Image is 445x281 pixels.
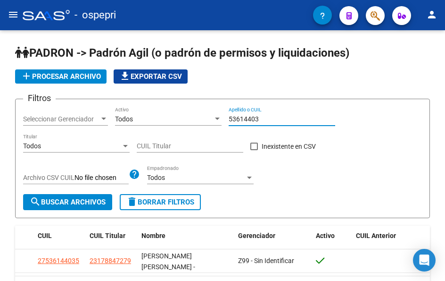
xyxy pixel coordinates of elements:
span: Z99 - Sin Identificar [238,257,294,264]
mat-icon: help [129,169,140,180]
span: Gerenciador [238,232,275,239]
span: Nombre [141,232,165,239]
input: Archivo CSV CUIL [74,174,129,182]
button: Exportar CSV [114,69,188,84]
span: - ospepri [74,5,116,26]
datatable-header-cell: Gerenciador [234,226,312,246]
button: Procesar archivo [15,69,107,84]
button: Buscar Archivos [23,194,112,210]
span: Exportar CSV [119,72,182,81]
mat-icon: delete [126,196,138,207]
span: Activo [316,232,335,239]
span: 27536144035 [38,257,79,264]
span: CUIL [38,232,52,239]
mat-icon: file_download [119,70,131,82]
datatable-header-cell: Nombre [138,226,234,246]
span: Seleccionar Gerenciador [23,115,99,123]
span: Todos [147,174,165,181]
span: Archivo CSV CUIL [23,174,74,181]
span: Procesar archivo [21,72,101,81]
span: Buscar Archivos [30,198,106,206]
span: Borrar Filtros [126,198,194,206]
datatable-header-cell: CUIL Anterior [352,226,430,246]
mat-icon: add [21,70,32,82]
span: 23178847279 [90,257,131,264]
mat-icon: person [426,9,437,20]
span: PADRON -> Padrón Agil (o padrón de permisos y liquidaciones) [15,46,349,60]
mat-icon: menu [8,9,19,20]
datatable-header-cell: CUIL Titular [86,226,138,246]
div: Open Intercom Messenger [413,249,436,272]
span: Inexistente en CSV [262,141,316,152]
datatable-header-cell: CUIL [34,226,86,246]
span: Todos [23,142,41,150]
button: Borrar Filtros [120,194,201,210]
span: CUIL Anterior [356,232,396,239]
h3: Filtros [23,92,56,105]
mat-icon: search [30,196,41,207]
datatable-header-cell: Activo [312,226,352,246]
span: [PERSON_NAME] [PERSON_NAME] - [141,252,195,271]
span: Todos [115,115,133,123]
span: CUIL Titular [90,232,125,239]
